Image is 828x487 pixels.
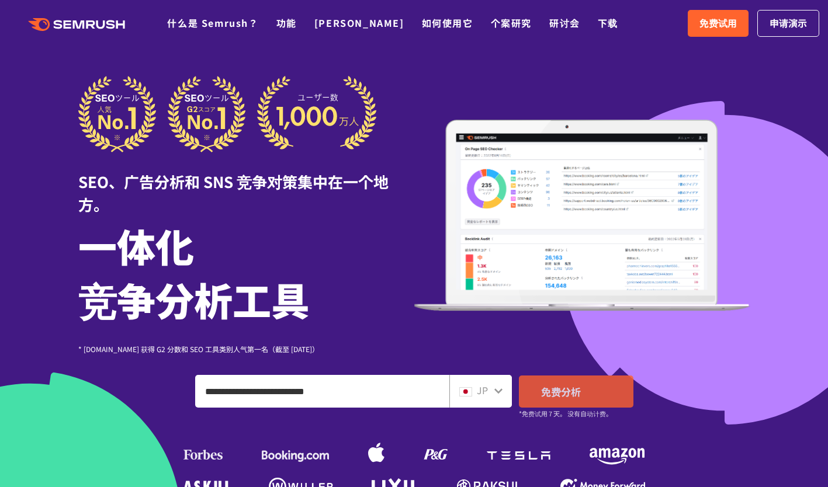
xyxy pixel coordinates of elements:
[541,384,581,399] span: 免费分析
[519,408,612,419] small: *免费试用 7 天。 没有自动计费。
[770,16,807,31] span: 申请演示
[276,16,297,30] a: 功能
[757,10,819,37] a: 申请演示
[196,375,449,407] input: 输入您的域名、关键字或网址
[78,152,414,215] div: SEO、广告分析和 SNS 竞争对策集中在一个地方。
[78,343,414,354] div: * [DOMAIN_NAME] 获得 G2 分数和 SEO 工具类别人气第一名（截至 [DATE]）
[688,10,749,37] a: 免费试用
[598,16,618,30] a: 下载
[477,383,488,397] span: JP
[491,16,532,30] a: 个案研究
[167,16,258,30] a: 什么是 Semrush？
[549,16,580,30] a: 研讨会
[78,218,414,326] h1: 一体化 竞争分析工具
[314,16,404,30] a: [PERSON_NAME]
[519,375,633,408] a: 免费分析
[699,16,737,31] span: 免费试用
[422,16,473,30] a: 如何使用它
